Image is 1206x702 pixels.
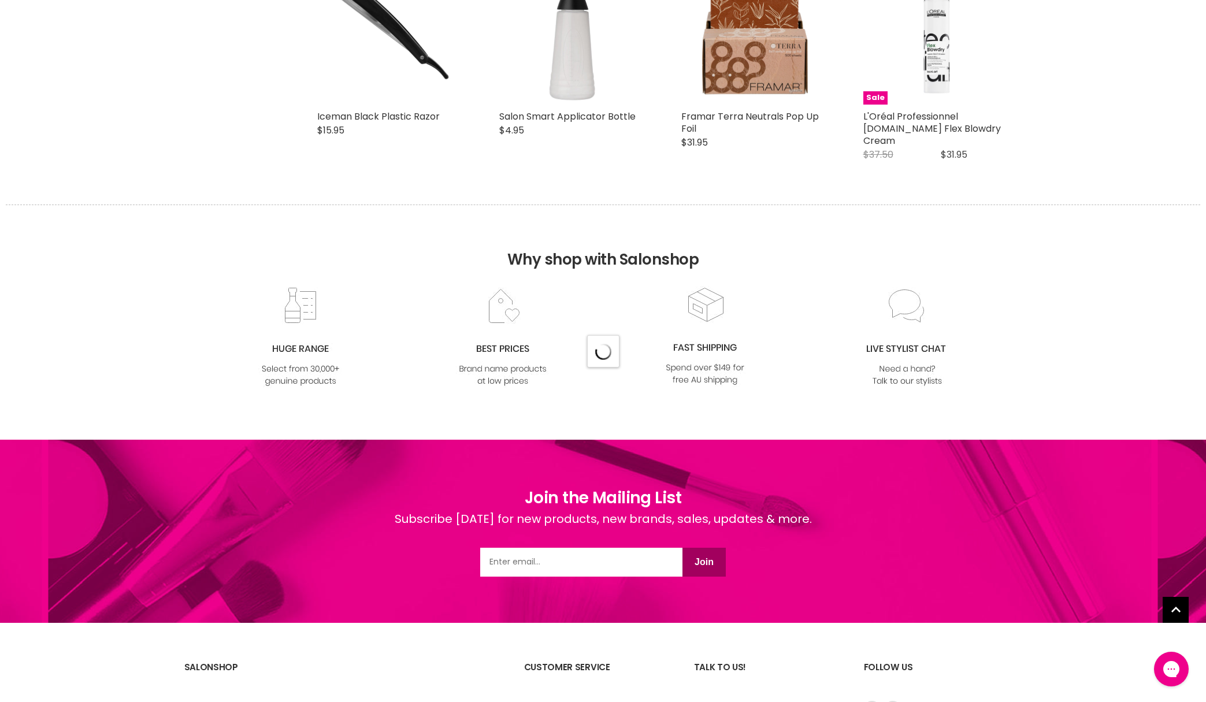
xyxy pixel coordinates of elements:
a: Framar Terra Neutrals Pop Up Foil [681,110,819,135]
input: Email [480,548,682,577]
button: Join [682,548,726,577]
iframe: Gorgias live chat messenger [1148,648,1194,690]
a: Iceman Black Plastic Razor [317,110,440,123]
span: $15.95 [317,124,344,137]
span: Back to top [1163,597,1189,627]
span: $37.50 [863,148,893,161]
a: Salon Smart Applicator Bottle [499,110,636,123]
span: $31.95 [681,136,708,149]
span: $31.95 [941,148,967,161]
h2: Customer Service [524,653,671,701]
a: Back to top [1163,597,1189,623]
img: fast.jpg [658,286,752,387]
img: range2_8cf790d4-220e-469f-917d-a18fed3854b6.jpg [254,287,347,388]
img: prices.jpg [456,287,550,388]
div: Subscribe [DATE] for new products, new brands, sales, updates & more. [395,510,812,548]
h2: Follow us [864,653,1022,701]
span: Sale [863,91,888,105]
span: $4.95 [499,124,524,137]
a: L'Oréal Professionnel [DOMAIN_NAME] Flex Blowdry Cream [863,110,1001,147]
h2: Why shop with Salonshop [6,205,1200,286]
h1: Join the Mailing List [395,486,812,510]
h2: SalonShop [184,653,331,701]
img: chat_c0a1c8f7-3133-4fc6-855f-7264552747f6.jpg [860,287,954,388]
h2: Talk to us! [694,653,841,701]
